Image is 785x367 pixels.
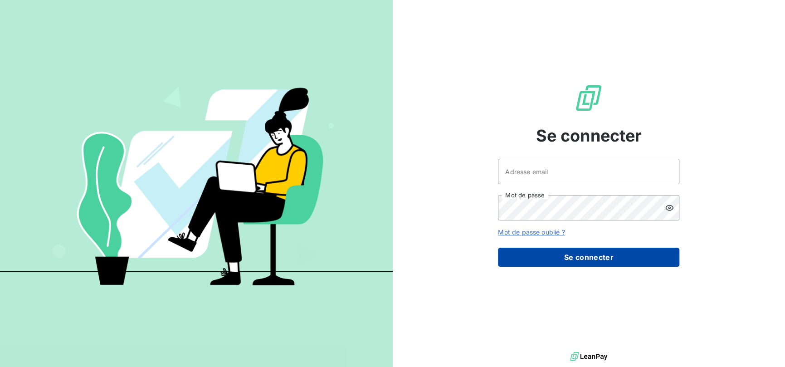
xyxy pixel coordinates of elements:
[536,123,642,148] span: Se connecter
[498,228,565,236] a: Mot de passe oublié ?
[498,159,679,184] input: placeholder
[574,83,603,113] img: Logo LeanPay
[498,248,679,267] button: Se connecter
[570,350,607,363] img: logo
